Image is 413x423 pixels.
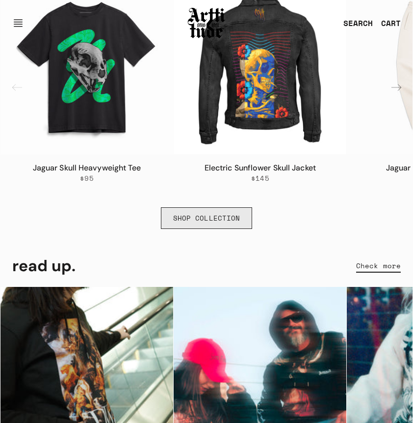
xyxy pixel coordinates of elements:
[356,255,401,277] a: Check more
[205,163,316,173] a: Electric Sunflower Skull Jacket
[161,207,253,229] a: SHOP COLLECTION
[336,13,373,33] a: SEARCH
[80,174,94,183] span: $95
[373,13,401,33] a: Open cart
[33,163,141,173] a: Jaguar Skull Heavyweight Tee
[385,76,408,99] div: Next slide
[187,6,226,40] img: Arttitude
[381,17,401,29] div: CART
[251,174,269,183] span: $145
[12,256,76,276] h2: read up.
[12,11,30,35] button: Open navigation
